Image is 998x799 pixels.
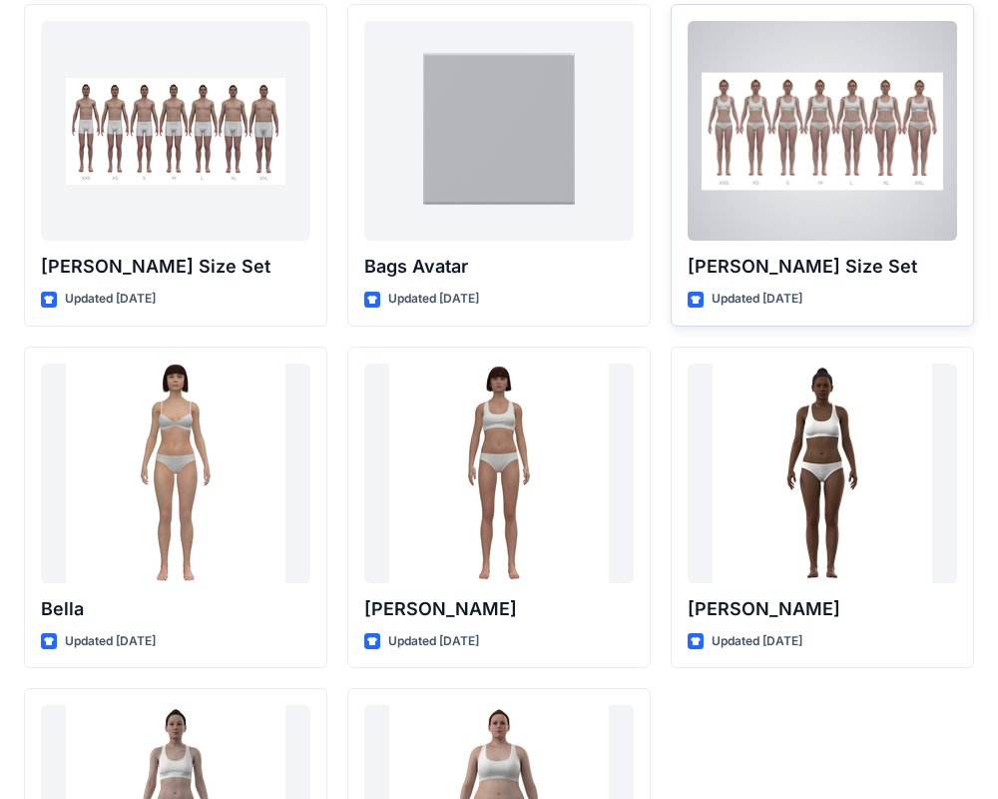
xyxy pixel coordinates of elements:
p: Bags Avatar [364,253,634,281]
a: Bags Avatar [364,21,634,241]
p: [PERSON_NAME] Size Set [41,253,310,281]
p: Updated [DATE] [712,289,802,310]
p: Updated [DATE] [388,289,479,310]
p: [PERSON_NAME] [688,595,957,623]
p: Updated [DATE] [65,631,156,652]
p: Updated [DATE] [388,631,479,652]
a: Emma [364,364,634,583]
a: Olivia Size Set [688,21,957,241]
p: Updated [DATE] [65,289,156,310]
a: Bella [41,364,310,583]
p: Updated [DATE] [712,631,802,652]
a: Gabrielle [688,364,957,583]
p: [PERSON_NAME] Size Set [688,253,957,281]
p: [PERSON_NAME] [364,595,634,623]
p: Bella [41,595,310,623]
a: Oliver Size Set [41,21,310,241]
